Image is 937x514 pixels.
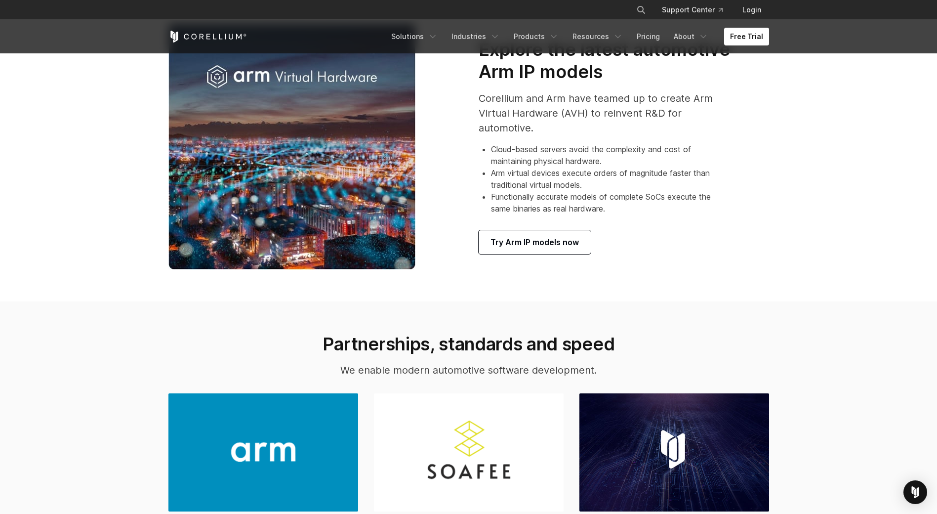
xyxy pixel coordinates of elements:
[479,230,591,254] a: Try Arm IP models now
[479,39,732,83] h3: Explore the latest automotive Arm IP models
[668,28,714,45] a: About
[491,167,732,191] li: Arm virtual devices execute orders of magnitude faster than traditional virtual models.
[385,28,444,45] a: Solutions
[374,393,564,512] img: SOAFEE
[491,191,732,214] li: Functionally accurate models of complete SoCs execute the same binaries as real hardware.
[168,23,415,270] img: Arm Virtual Hardware image 1
[632,1,650,19] button: Search
[479,92,713,134] span: Corellium and Arm have teamed up to create Arm Virtual Hardware (AVH) to reinvent R&D for automot...
[220,333,717,355] h2: Partnerships, standards and speed
[624,1,769,19] div: Navigation Menu
[490,236,579,248] span: Try Arm IP models now
[508,28,565,45] a: Products
[220,363,717,378] p: We enable modern automotive software development.
[654,1,731,19] a: Support Center
[168,393,358,512] img: Auto runs on Arm
[579,393,769,512] img: Blazing speed
[446,28,506,45] a: Industries
[491,143,732,167] li: Cloud-based servers avoid the complexity and cost of maintaining physical hardware.
[168,31,247,43] a: Corellium Home
[567,28,629,45] a: Resources
[724,28,769,45] a: Free Trial
[734,1,769,19] a: Login
[903,480,927,504] div: Open Intercom Messenger
[631,28,666,45] a: Pricing
[385,28,769,45] div: Navigation Menu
